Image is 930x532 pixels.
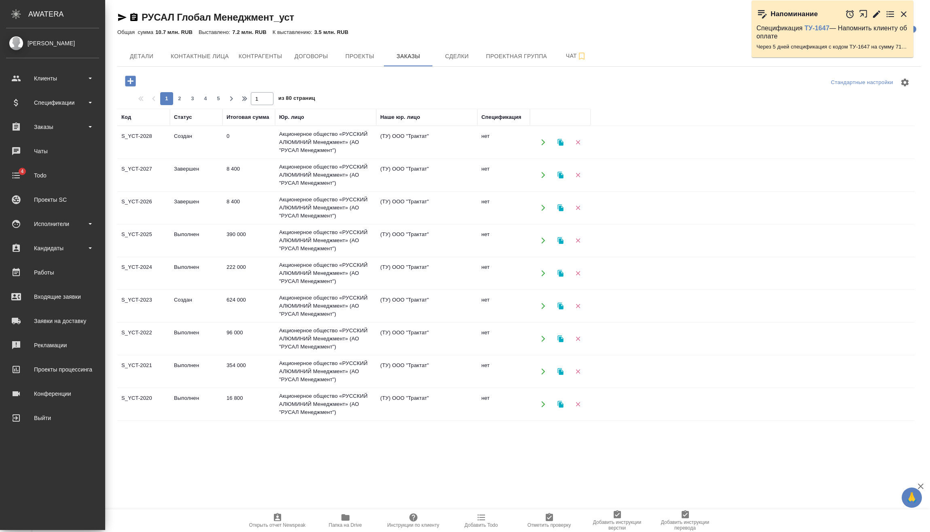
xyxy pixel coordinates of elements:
[535,265,551,282] button: Открыть
[552,200,569,216] button: Клонировать
[872,9,881,19] button: Редактировать
[170,259,222,287] td: Выполнен
[232,29,272,35] p: 7.2 млн. RUB
[2,165,103,186] a: 4Todo
[376,128,477,156] td: (ТУ) ООО "Трактат"
[222,161,275,189] td: 8 400
[481,113,521,121] div: Спецификация
[174,113,192,121] div: Статус
[535,134,551,151] button: Открыть
[376,226,477,255] td: (ТУ) ООО "Трактат"
[170,357,222,386] td: Выполнен
[117,259,170,287] td: S_YCT-2024
[570,232,586,249] button: Удалить
[477,128,530,156] td: нет
[2,359,103,380] a: Проекты процессинга
[902,488,922,508] button: 🙏
[16,167,28,175] span: 4
[829,76,895,89] div: split button
[477,390,530,418] td: нет
[212,92,225,105] button: 5
[2,335,103,355] a: Рекламации
[279,113,304,121] div: Юр. лицо
[376,194,477,222] td: (ТУ) ООО "Трактат"
[387,522,439,528] span: Инструкции по клиенту
[278,93,315,105] span: из 80 страниц
[222,194,275,222] td: 8 400
[117,325,170,353] td: S_YCT-2022
[552,396,569,413] button: Клонировать
[899,9,909,19] button: Закрыть
[117,292,170,320] td: S_YCT-2023
[2,141,103,161] a: Чаты
[170,325,222,353] td: Выполнен
[376,259,477,287] td: (ТУ) ООО "Трактат"
[527,522,571,528] span: Отметить проверку
[515,509,583,532] button: Отметить проверку
[477,194,530,222] td: нет
[570,363,586,380] button: Удалить
[6,266,99,279] div: Работы
[186,92,199,105] button: 3
[314,29,354,35] p: 3.5 млн. RUB
[199,29,232,35] p: Выставлено:
[340,51,379,61] span: Проекты
[845,9,855,19] button: Отложить
[376,292,477,320] td: (ТУ) ООО "Трактат"
[275,192,376,224] td: Акционерное общество «РУССКИЙ АЛЮМИНИЙ Менеджмент» (АО "РУСАЛ Менеджмент")
[464,522,498,528] span: Добавить Todo
[292,51,330,61] span: Договоры
[275,224,376,257] td: Акционерное общество «РУССКИЙ АЛЮМИНИЙ Менеджмент» (АО "РУСАЛ Менеджмент")
[477,357,530,386] td: нет
[239,51,282,61] span: Контрагенты
[275,257,376,289] td: Акционерное общество «РУССКИЙ АЛЮМИНИЙ Менеджмент» (АО "РУСАЛ Менеджмент")
[577,51,587,61] svg: Подписаться
[535,232,551,249] button: Открыть
[756,43,909,51] p: Через 5 дней спецификация с кодом ТУ-1647 на сумму 7122480 RUB будет просрочена
[173,92,186,105] button: 2
[2,384,103,404] a: Конференции
[222,357,275,386] td: 354 000
[583,509,651,532] button: Добавить инструкции верстки
[6,291,99,303] div: Входящие заявки
[477,325,530,353] td: нет
[2,408,103,428] a: Выйти
[6,242,99,254] div: Кандидаты
[6,121,99,133] div: Заказы
[2,190,103,210] a: Проекты SC
[170,161,222,189] td: Завершен
[244,509,311,532] button: Открыть отчет Newspeak
[117,128,170,156] td: S_YCT-2028
[275,355,376,388] td: Акционерное общество «РУССКИЙ АЛЮМИНИЙ Менеджмент» (АО "РУСАЛ Менеджмент")
[129,13,139,22] button: Скопировать ссылку
[311,509,379,532] button: Папка на Drive
[859,5,868,23] button: Открыть в новой вкладке
[380,113,420,121] div: Наше юр. лицо
[477,226,530,255] td: нет
[117,161,170,189] td: S_YCT-2027
[552,265,569,282] button: Клонировать
[6,363,99,376] div: Проекты процессинга
[275,159,376,191] td: Акционерное общество «РУССКИЙ АЛЮМИНИЙ Менеджмент» (АО "РУСАЛ Менеджмент")
[142,12,294,23] a: РУСАЛ Глобал Менеджмент_уст
[756,24,909,40] p: Спецификация — Напомнить клиенту об оплате
[222,325,275,353] td: 96 000
[222,292,275,320] td: 624 000
[570,200,586,216] button: Удалить
[570,167,586,184] button: Удалить
[588,519,646,531] span: Добавить инструкции верстки
[447,509,515,532] button: Добавить Todo
[557,51,595,61] span: Чат
[552,331,569,347] button: Клонировать
[117,29,155,35] p: Общая сумма
[117,13,127,22] button: Скопировать ссылку для ЯМессенджера
[570,134,586,151] button: Удалить
[477,292,530,320] td: нет
[275,126,376,158] td: Акционерное общество «РУССКИЙ АЛЮМИНИЙ Менеджмент» (АО "РУСАЛ Менеджмент")
[222,226,275,255] td: 390 000
[552,298,569,315] button: Клонировать
[117,423,170,451] td: S_YCT-2019
[171,51,229,61] span: Контактные лица
[2,311,103,331] a: Заявки на доставку
[437,51,476,61] span: Сделки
